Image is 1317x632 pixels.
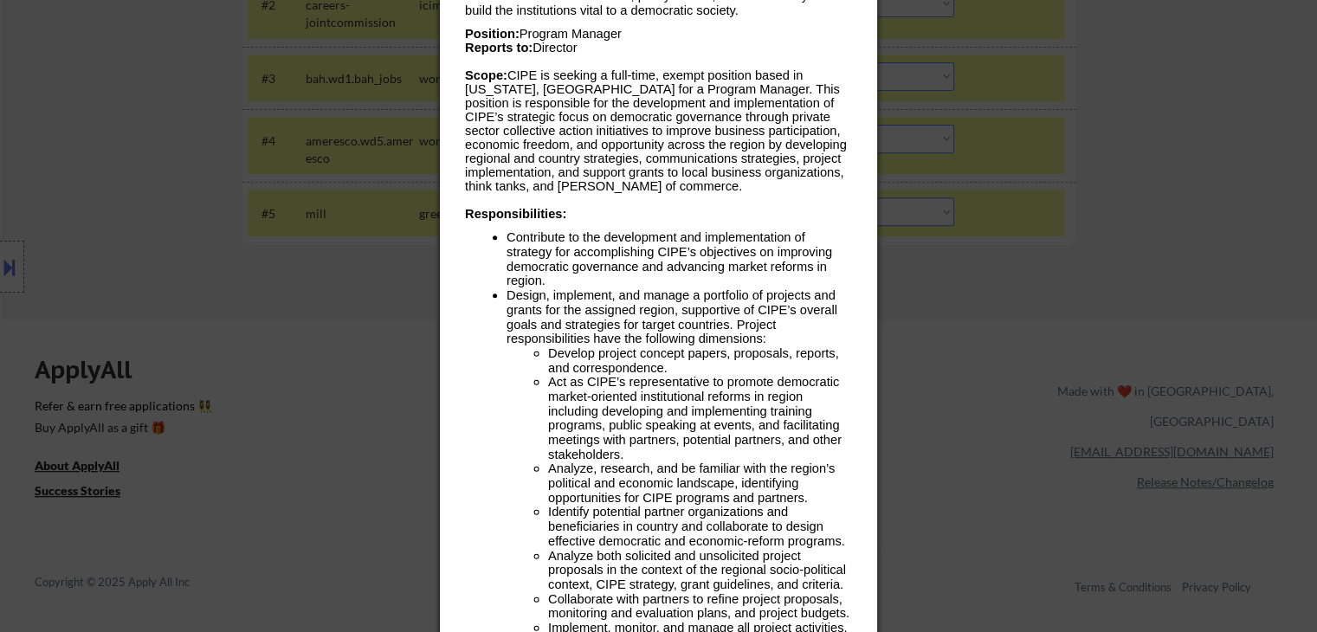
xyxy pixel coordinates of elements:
span: Contribute to the development and implementation of strategy for accomplishing CIPE’s objectives ... [507,230,832,287]
span: Act as CIPE’s representative to promote democratic market-oriented institutional reforms in regio... [548,375,842,461]
span: Analyze, research, and be familiar with the region’s political and economic landscape, identifyin... [548,461,835,504]
span: Design, implement, and manage a portfolio of projects and grants for the assigned region, support... [507,288,837,345]
span: CIPE is seeking a full-time, exempt position based in [US_STATE], [GEOGRAPHIC_DATA] for a Program... [465,68,847,193]
span: Develop project concept papers, proposals, reports, and correspondence. [548,346,839,375]
span: Collaborate with partners to refine project proposals, monitoring and evaluation plans, and proje... [548,592,849,621]
span: Program Manager [520,27,622,41]
span: Scope: [465,68,507,82]
span: Responsibilities: [465,207,566,221]
span: Director [533,41,577,55]
span: Position: [465,27,520,41]
span: Reports to: [465,41,533,55]
span: Analyze both solicited and unsolicited project proposals in the context of the regional socio-pol... [548,549,846,591]
span: Identify potential partner organizations and beneficiaries in country and collaborate to design e... [548,505,845,547]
